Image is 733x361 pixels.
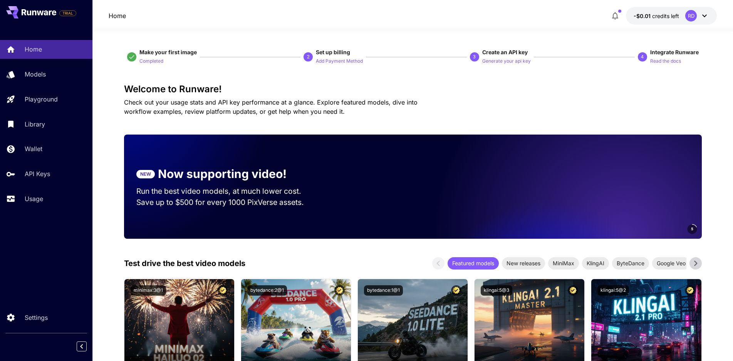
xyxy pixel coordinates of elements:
h3: Welcome to Runware! [124,84,702,95]
p: Now supporting video! [158,165,287,183]
button: Certified Model – Vetted for best performance and includes a commercial license. [685,285,695,296]
span: Check out your usage stats and API key performance at a glance. Explore featured models, dive int... [124,98,418,115]
button: klingai:5@2 [597,285,629,296]
p: 2 [307,53,310,60]
p: 3 [473,53,476,60]
p: Run the best video models, at much lower cost. [136,186,316,197]
nav: breadcrumb [109,11,126,20]
span: Create an API key [482,49,528,55]
button: Certified Model – Vetted for best performance and includes a commercial license. [568,285,578,296]
p: Read the docs [650,58,681,65]
button: klingai:5@3 [481,285,512,296]
button: Read the docs [650,56,681,65]
span: Integrate Runware [650,49,699,55]
div: New releases [502,257,545,270]
div: ByteDance [612,257,649,270]
span: Make your first image [139,49,197,55]
p: 4 [641,53,644,60]
p: Settings [25,313,48,322]
p: Generate your api key [482,58,531,65]
span: MiniMax [548,259,579,267]
button: Collapse sidebar [77,341,87,351]
button: Certified Model – Vetted for best performance and includes a commercial license. [334,285,345,296]
span: KlingAI [582,259,609,267]
button: Certified Model – Vetted for best performance and includes a commercial license. [451,285,461,296]
button: Generate your api key [482,56,531,65]
p: Wallet [25,144,42,153]
span: ByteDance [612,259,649,267]
span: TRIAL [60,10,76,16]
div: Featured models [448,257,499,270]
p: Usage [25,194,43,203]
span: New releases [502,259,545,267]
button: bytedance:1@1 [364,285,403,296]
p: Save up to $500 for every 1000 PixVerse assets. [136,197,316,208]
span: -$0.01 [634,13,652,19]
p: Models [25,70,46,79]
p: NEW [140,171,151,178]
button: -$0.0054RD [626,7,717,25]
button: Add Payment Method [316,56,363,65]
div: RD [685,10,697,22]
p: Library [25,120,45,129]
span: Add your payment card to enable full platform functionality. [59,8,76,18]
a: Home [109,11,126,20]
p: Playground [25,95,58,104]
button: bytedance:2@1 [247,285,287,296]
p: Home [25,45,42,54]
div: Collapse sidebar [82,339,92,353]
p: Completed [139,58,163,65]
p: Add Payment Method [316,58,363,65]
div: KlingAI [582,257,609,270]
span: 5 [691,226,693,232]
span: Set up billing [316,49,350,55]
span: Google Veo [652,259,690,267]
span: Featured models [448,259,499,267]
button: minimax:3@1 [131,285,166,296]
span: credits left [652,13,679,19]
div: -$0.0054 [634,12,679,20]
div: Google Veo [652,257,690,270]
p: Test drive the best video models [124,258,245,269]
p: API Keys [25,169,50,178]
button: Completed [139,56,163,65]
div: MiniMax [548,257,579,270]
button: Certified Model – Vetted for best performance and includes a commercial license. [218,285,228,296]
